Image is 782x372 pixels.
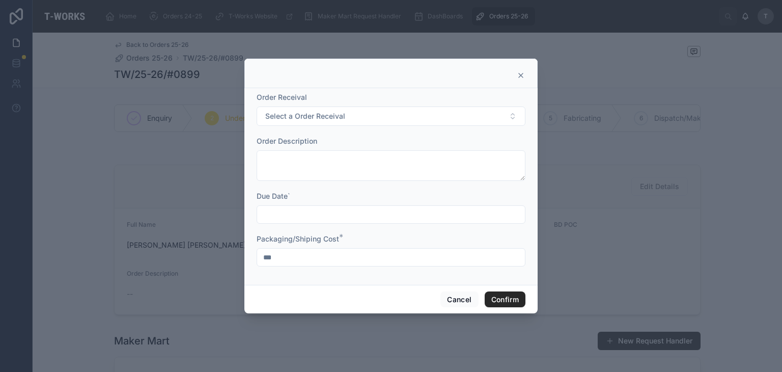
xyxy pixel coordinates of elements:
span: Select a Order Receival [265,111,345,121]
span: Order Description [257,137,317,145]
span: Order Receival [257,93,307,101]
span: Due Date` [257,192,290,200]
span: Packaging/Shiping Cost [257,234,339,243]
button: Cancel [440,291,478,308]
button: Confirm [485,291,525,308]
button: Select Button [257,107,525,126]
